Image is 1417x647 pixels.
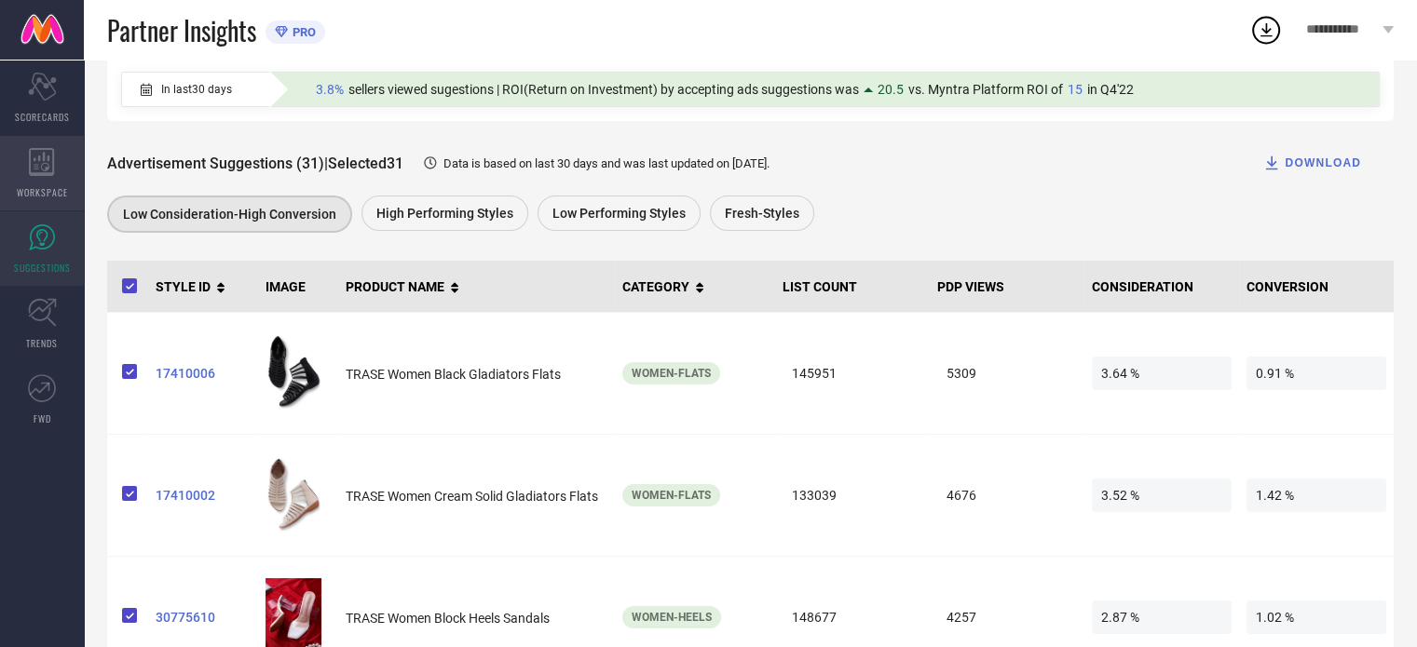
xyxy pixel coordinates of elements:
span: Low Consideration-High Conversion [123,207,336,222]
span: | [324,155,328,172]
span: TRASE Women Block Heels Sandals [346,611,550,626]
span: 5309 [937,357,1077,390]
span: TRASE Women Cream Solid Gladiators Flats [346,489,598,504]
span: Data is based on last 30 days and was last updated on [DATE] . [443,156,770,170]
span: TRASE Women Black Gladiators Flats [346,367,561,382]
span: 1.42 % [1247,479,1386,512]
span: 1.02 % [1247,600,1386,634]
img: ac1418b6-ff84-4674-beb4-f683542ce62a1726266850960-TRASE-Women-Cream-Solid-Gladiators-Flats-456172... [266,456,321,531]
button: DOWNLOAD [1239,144,1384,182]
span: Advertisement Suggestions (31) [107,155,324,172]
span: 133039 [783,479,922,512]
span: Partner Insights [107,11,256,49]
span: 3.8% [316,82,344,97]
th: CATEGORY [615,261,775,313]
th: CONSIDERATION [1084,261,1239,313]
span: Women-Heels [632,611,712,624]
span: Low Performing Styles [552,206,686,221]
span: Women-Flats [632,367,711,380]
span: vs. Myntra Platform ROI of [908,82,1063,97]
span: Fresh-Styles [725,206,799,221]
span: sellers viewed sugestions | ROI(Return on Investment) by accepting ads suggestions was [348,82,859,97]
div: Open download list [1249,13,1283,47]
span: 4676 [937,479,1077,512]
th: LIST COUNT [775,261,930,313]
span: SCORECARDS [15,110,70,124]
th: CONVERSION [1239,261,1394,313]
span: 148677 [783,600,922,634]
a: 17410002 [156,488,251,503]
span: TRENDS [26,336,58,350]
span: 4257 [937,600,1077,634]
span: Women-Flats [632,489,711,502]
span: FWD [34,411,51,425]
a: 30775610 [156,610,251,625]
span: 0.91 % [1247,357,1386,390]
div: DOWNLOAD [1262,154,1361,172]
span: 3.64 % [1092,357,1232,390]
th: PDP VIEWS [930,261,1084,313]
span: 145951 [783,357,922,390]
span: 15 [1068,82,1083,97]
span: In last 30 days [161,83,232,96]
span: PRO [288,25,316,39]
span: 2.87 % [1092,600,1232,634]
span: High Performing Styles [376,206,513,221]
th: STYLE ID [148,261,258,313]
span: Selected 31 [328,155,403,172]
th: IMAGE [258,261,338,313]
span: 20.5 [878,82,904,97]
span: WORKSPACE [17,185,68,199]
div: Percentage of sellers who have viewed suggestions for the current Insight Type [307,77,1143,101]
th: PRODUCT NAME [338,261,615,313]
a: 17410006 [156,366,251,381]
span: 3.52 % [1092,479,1232,512]
img: 27163f8b-2736-4891-b557-c450814760f31726266740223-TRASE-Women-Black-Gladiators-Flats-520172626673... [266,334,321,409]
span: SUGGESTIONS [14,261,71,275]
span: in Q4'22 [1087,82,1134,97]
